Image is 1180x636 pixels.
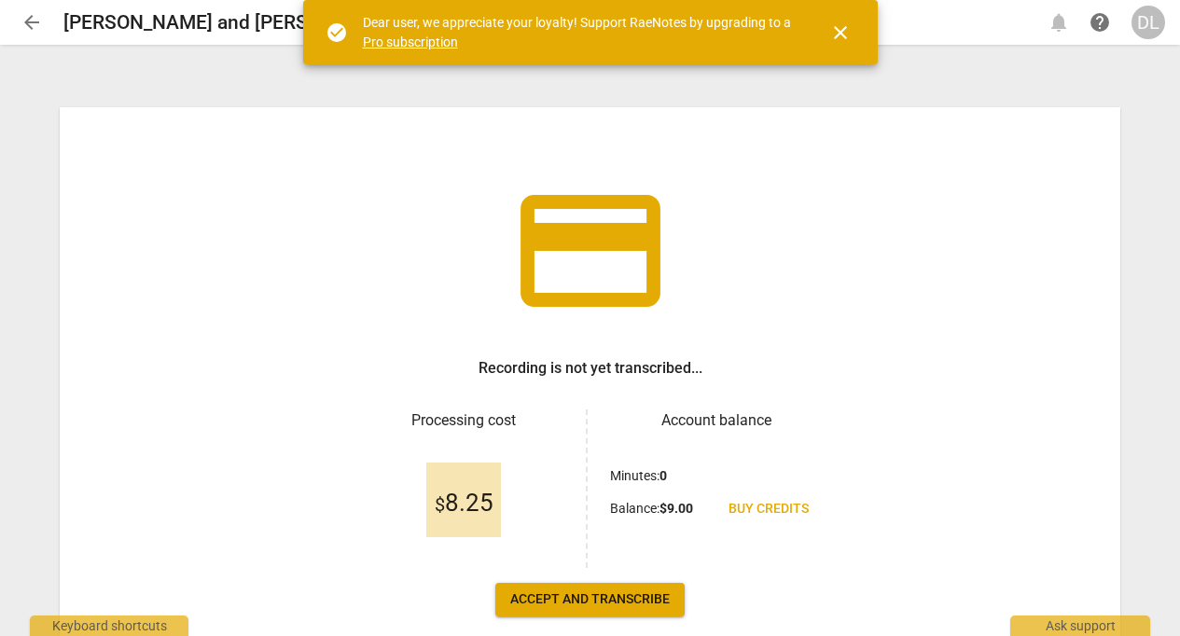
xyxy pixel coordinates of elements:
div: Dear user, we appreciate your loyalty! Support RaeNotes by upgrading to a [363,13,796,51]
span: check_circle [326,21,348,44]
button: Close [818,10,863,55]
div: Ask support [1010,615,1150,636]
a: Help [1083,6,1117,39]
p: Minutes : [610,466,667,486]
a: Pro subscription [363,35,458,49]
span: credit_card [507,167,674,335]
h2: [PERSON_NAME] and [PERSON_NAME] - 2025_09_29 15_59 EDT - Recording [63,11,729,35]
button: Accept and transcribe [495,583,685,616]
h3: Processing cost [357,409,571,432]
span: close [829,21,852,44]
button: DL [1131,6,1165,39]
span: Buy credits [729,500,809,518]
p: Balance : [610,499,693,518]
b: $ 9.00 [659,501,693,516]
h3: Recording is not yet transcribed... [479,357,702,380]
b: 0 [659,468,667,483]
span: Accept and transcribe [510,590,670,609]
div: Keyboard shortcuts [30,615,188,636]
span: $ [435,493,445,516]
span: arrow_back [21,11,43,34]
a: Buy credits [714,492,824,526]
h3: Account balance [610,409,824,432]
span: help [1089,11,1111,34]
span: 8.25 [435,490,493,518]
